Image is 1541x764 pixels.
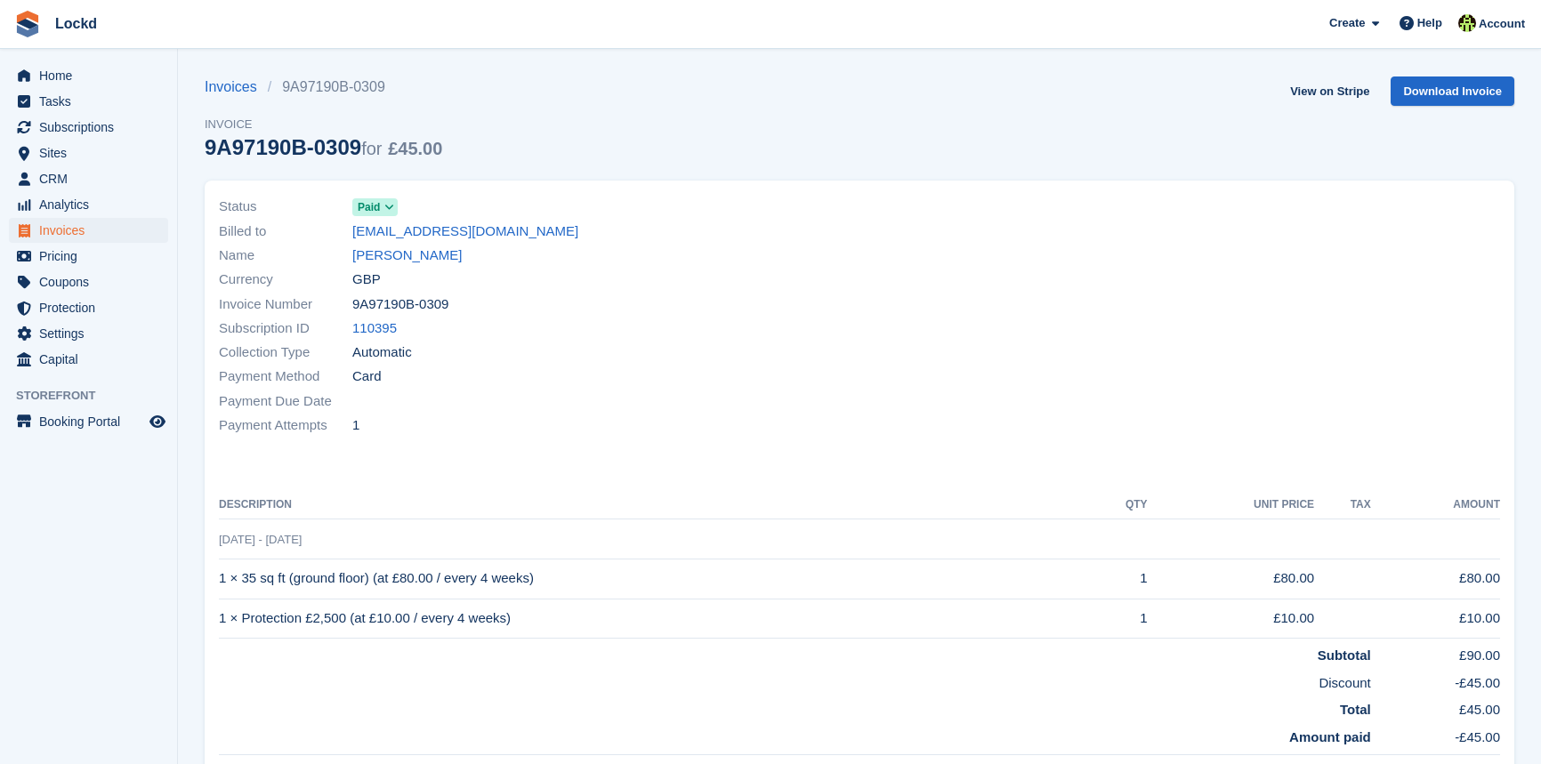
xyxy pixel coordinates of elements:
[39,347,146,372] span: Capital
[9,347,168,372] a: menu
[1371,491,1500,519] th: Amount
[219,391,352,412] span: Payment Due Date
[1329,14,1365,32] span: Create
[39,166,146,191] span: CRM
[352,366,382,387] span: Card
[39,321,146,346] span: Settings
[9,321,168,346] a: menu
[1318,647,1371,663] strong: Subtotal
[9,166,168,191] a: menu
[9,141,168,165] a: menu
[9,63,168,88] a: menu
[1417,14,1442,32] span: Help
[1479,15,1525,33] span: Account
[219,245,352,266] span: Name
[1371,639,1500,666] td: £90.00
[1458,14,1476,32] img: Jamie Budding
[352,197,398,217] a: Paid
[219,366,352,387] span: Payment Method
[1371,599,1500,639] td: £10.00
[352,245,462,266] a: [PERSON_NAME]
[219,415,352,436] span: Payment Attempts
[352,415,359,436] span: 1
[352,318,397,339] a: 110395
[1371,559,1500,599] td: £80.00
[39,63,146,88] span: Home
[205,135,442,159] div: 9A97190B-0309
[1340,702,1371,717] strong: Total
[388,139,442,158] span: £45.00
[16,387,177,405] span: Storefront
[1283,76,1376,106] a: View on Stripe
[9,89,168,114] a: menu
[39,115,146,140] span: Subscriptions
[39,141,146,165] span: Sites
[219,533,302,546] span: [DATE] - [DATE]
[358,199,380,215] span: Paid
[219,342,352,363] span: Collection Type
[1371,693,1500,720] td: £45.00
[39,218,146,243] span: Invoices
[1148,559,1314,599] td: £80.00
[9,218,168,243] a: menu
[48,9,104,38] a: Lockd
[1148,599,1314,639] td: £10.00
[1087,599,1148,639] td: 1
[1371,666,1500,694] td: -£45.00
[39,244,146,269] span: Pricing
[39,409,146,434] span: Booking Portal
[219,269,352,290] span: Currency
[1391,76,1514,106] a: Download Invoice
[219,491,1087,519] th: Description
[1148,491,1314,519] th: Unit Price
[219,294,352,315] span: Invoice Number
[9,295,168,320] a: menu
[39,295,146,320] span: Protection
[205,76,442,98] nav: breadcrumbs
[9,269,168,294] a: menu
[147,411,168,432] a: Preview store
[205,76,268,98] a: Invoices
[219,221,352,242] span: Billed to
[205,116,442,133] span: Invoice
[9,409,168,434] a: menu
[39,192,146,217] span: Analytics
[352,294,448,315] span: 9A97190B-0309
[39,89,146,114] span: Tasks
[352,269,381,290] span: GBP
[219,318,352,339] span: Subscription ID
[219,197,352,217] span: Status
[14,11,41,37] img: stora-icon-8386f47178a22dfd0bd8f6a31ec36ba5ce8667c1dd55bd0f319d3a0aa187defe.svg
[352,221,578,242] a: [EMAIL_ADDRESS][DOMAIN_NAME]
[1087,491,1148,519] th: QTY
[1371,720,1500,755] td: -£45.00
[219,559,1087,599] td: 1 × 35 sq ft (ground floor) (at £80.00 / every 4 weeks)
[1314,491,1371,519] th: Tax
[9,192,168,217] a: menu
[352,342,412,363] span: Automatic
[361,139,382,158] span: for
[219,599,1087,639] td: 1 × Protection £2,500 (at £10.00 / every 4 weeks)
[1289,729,1371,744] strong: Amount paid
[219,666,1371,694] td: Discount
[9,115,168,140] a: menu
[39,269,146,294] span: Coupons
[1087,559,1148,599] td: 1
[9,244,168,269] a: menu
